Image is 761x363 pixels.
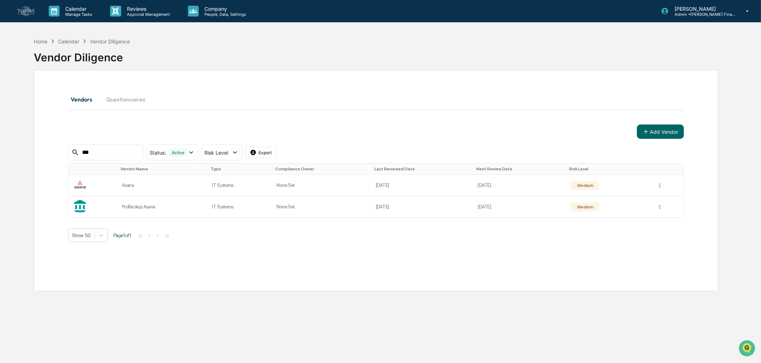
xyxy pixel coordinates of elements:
p: How can we help? [7,15,131,27]
button: Add Vendor [637,124,684,139]
div: secondary tabs example [68,91,684,108]
span: Risk Level [204,150,228,156]
td: None Set [273,196,372,217]
button: > [154,232,161,239]
p: Manage Tasks [60,12,96,17]
div: Toggle SortBy [658,166,681,171]
td: None Set [273,175,372,196]
div: Medium [576,183,594,188]
div: Toggle SortBy [569,166,650,171]
button: Start new chat [122,57,131,66]
div: Home [34,38,47,44]
p: Admin • [PERSON_NAME] Financial Advisors [669,12,736,17]
td: IT Systems [208,175,273,196]
button: < [146,232,153,239]
p: Company [199,6,250,12]
img: 1746055101610-c473b297-6a78-478c-a979-82029cc54cd1 [7,55,20,68]
input: Clear [19,33,118,40]
a: 🗄️Attestations [49,88,92,100]
div: 🖐️ [7,91,13,97]
div: 🗄️ [52,91,58,97]
div: Active [169,148,187,157]
td: [DATE] [473,196,566,217]
td: [DATE] [372,175,474,196]
span: Attestations [59,90,89,98]
button: >| [162,232,171,239]
div: Calendar [58,38,79,44]
div: Toggle SortBy [476,166,563,171]
button: |< [137,232,145,239]
div: We're available if you need us! [24,62,91,68]
p: Reviews [121,6,174,12]
td: [DATE] [473,175,566,196]
div: ProBackup Asana [122,204,203,209]
span: Data Lookup [14,104,45,111]
div: 🔎 [7,105,13,110]
div: Vendor Diligence [90,38,130,44]
div: Vendor Diligence [34,45,719,64]
span: Preclearance [14,90,46,98]
span: Pylon [71,122,87,127]
button: Vendors [68,91,100,108]
div: Toggle SortBy [374,166,471,171]
span: Page 1 of 1 [113,232,131,238]
a: 🖐️Preclearance [4,88,49,100]
td: [DATE] [372,196,474,217]
div: Medium [576,204,594,209]
p: [PERSON_NAME] [669,6,736,12]
a: Powered byPylon [51,121,87,127]
td: IT Systems [208,196,273,217]
img: Vendor Logo [73,178,87,192]
button: Export [245,147,277,158]
iframe: Open customer support [738,339,757,359]
div: Toggle SortBy [120,166,205,171]
img: logo [17,6,34,16]
div: Asana [122,183,203,188]
div: Toggle SortBy [211,166,270,171]
p: Calendar [60,6,96,12]
div: Start new chat [24,55,118,62]
p: People, Data, Settings [199,12,250,17]
a: 🔎Data Lookup [4,101,48,114]
span: Status : [150,150,166,156]
div: Toggle SortBy [74,166,115,171]
div: Toggle SortBy [275,166,369,171]
button: Questionnaires [100,91,151,108]
p: Approval Management [121,12,174,17]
